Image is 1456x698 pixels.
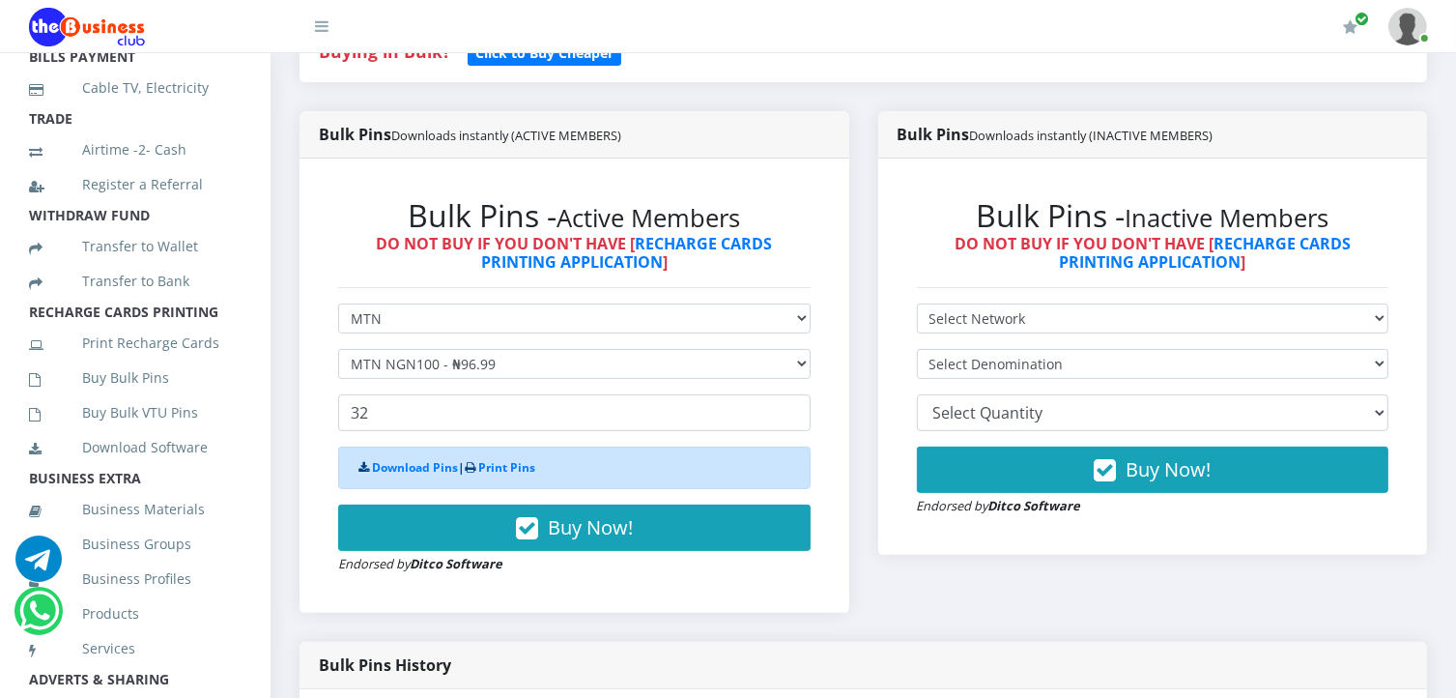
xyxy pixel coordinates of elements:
a: Print Pins [478,459,535,476]
a: Buy Bulk Pins [29,356,242,400]
a: Register a Referral [29,162,242,207]
a: Services [29,626,242,671]
a: Business Materials [29,487,242,532]
a: Click to Buy Cheaper [468,40,621,63]
strong: Ditco Software [988,497,1081,514]
a: Business Groups [29,522,242,567]
small: Active Members [557,201,740,235]
strong: DO NOT BUY IF YOU DON'T HAVE [ ] [376,233,772,273]
a: Buy Bulk VTU Pins [29,391,242,435]
button: Buy Now! [338,505,811,551]
strong: DO NOT BUY IF YOU DON'T HAVE [ ] [955,233,1351,273]
strong: Bulk Pins [898,124,1213,145]
strong: | [358,459,535,476]
small: Downloads instantly (INACTIVE MEMBERS) [970,127,1213,144]
a: Download Pins [372,459,458,476]
i: Renew/Upgrade Subscription [1343,19,1357,35]
h2: Bulk Pins - [338,197,811,234]
a: Products [29,592,242,636]
strong: Ditco Software [410,555,502,572]
input: Enter Quantity [338,394,811,431]
img: User [1388,8,1427,45]
small: Downloads instantly (ACTIVE MEMBERS) [391,127,621,144]
h2: Bulk Pins - [917,197,1389,234]
small: Endorsed by [338,555,502,572]
a: Transfer to Wallet [29,224,242,269]
a: Business Profiles [29,557,242,601]
a: Download Software [29,425,242,470]
button: Buy Now! [917,447,1389,493]
a: Chat for support [19,602,59,634]
small: Endorsed by [917,497,1081,514]
a: Chat for support [15,550,62,582]
a: Print Recharge Cards [29,321,242,365]
span: Buy Now! [1126,456,1211,482]
a: Airtime -2- Cash [29,128,242,172]
span: Buy Now! [548,514,633,540]
span: Renew/Upgrade Subscription [1355,12,1369,26]
a: RECHARGE CARDS PRINTING APPLICATION [481,233,773,273]
a: Transfer to Bank [29,259,242,304]
a: RECHARGE CARDS PRINTING APPLICATION [1059,233,1351,273]
strong: Bulk Pins [319,124,621,145]
img: Logo [29,8,145,46]
strong: Bulk Pins History [319,654,451,676]
small: Inactive Members [1125,201,1328,235]
a: Cable TV, Electricity [29,66,242,110]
